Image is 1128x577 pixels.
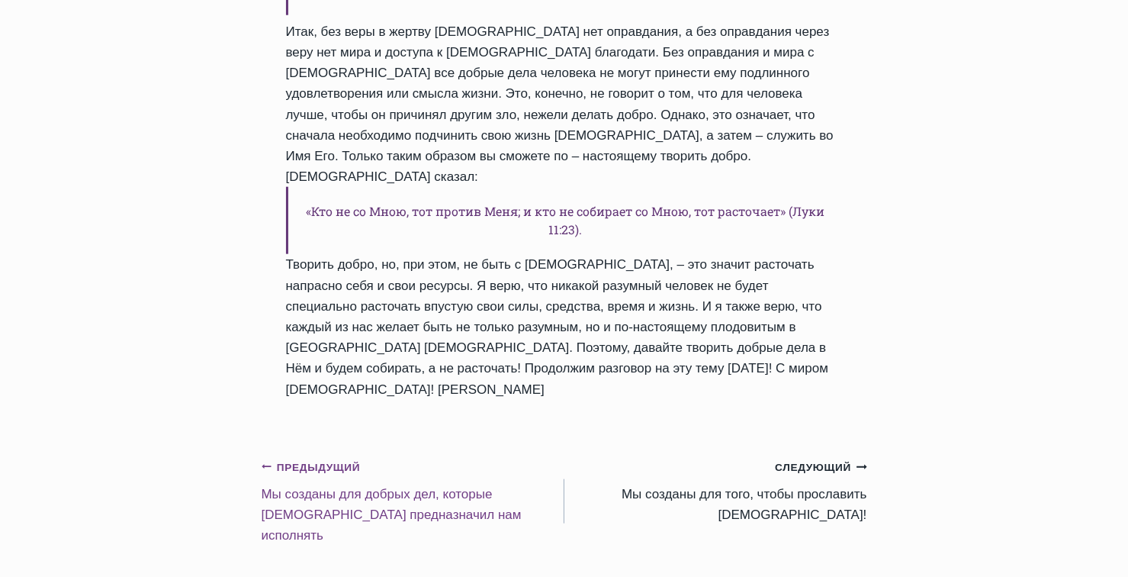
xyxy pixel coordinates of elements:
small: Следующий [775,459,866,476]
a: СледующийМы созданы для того, чтобы прославить [DEMOGRAPHIC_DATA]! [564,456,867,525]
nav: Записи [262,456,867,546]
a: ПредыдущийMы созданы для добрых дел, которые [DEMOGRAPHIC_DATA] предназначил нам исполнять [262,456,564,546]
h6: «Кто не со Мною, тот против Меня; и кто не собирает со Мною, тот расточает» (Луки 11:23). [286,187,843,254]
small: Предыдущий [262,459,361,476]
